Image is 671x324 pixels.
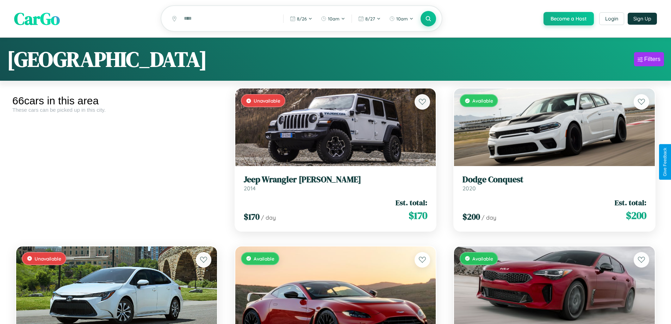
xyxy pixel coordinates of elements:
[472,256,493,262] span: Available
[286,13,316,24] button: 8/26
[244,211,260,222] span: $ 170
[261,214,276,221] span: / day
[543,12,594,25] button: Become a Host
[254,98,280,104] span: Unavailable
[644,56,660,63] div: Filters
[396,16,408,22] span: 10am
[244,175,428,185] h3: Jeep Wrangler [PERSON_NAME]
[355,13,384,24] button: 8/27
[365,16,375,22] span: 8 / 27
[328,16,340,22] span: 10am
[254,256,274,262] span: Available
[462,175,646,185] h3: Dodge Conquest
[462,211,480,222] span: $ 200
[317,13,349,24] button: 10am
[481,214,496,221] span: / day
[615,197,646,208] span: Est. total:
[14,7,60,30] span: CarGo
[244,175,428,192] a: Jeep Wrangler [PERSON_NAME]2014
[12,95,221,107] div: 66 cars in this area
[462,175,646,192] a: Dodge Conquest2020
[396,197,427,208] span: Est. total:
[599,12,624,25] button: Login
[12,107,221,113] div: These cars can be picked up in this city.
[7,45,207,74] h1: [GEOGRAPHIC_DATA]
[409,208,427,222] span: $ 170
[472,98,493,104] span: Available
[634,52,664,66] button: Filters
[297,16,307,22] span: 8 / 26
[626,208,646,222] span: $ 200
[663,148,667,176] div: Give Feedback
[628,13,657,25] button: Sign Up
[244,185,256,192] span: 2014
[386,13,417,24] button: 10am
[35,256,61,262] span: Unavailable
[462,185,476,192] span: 2020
